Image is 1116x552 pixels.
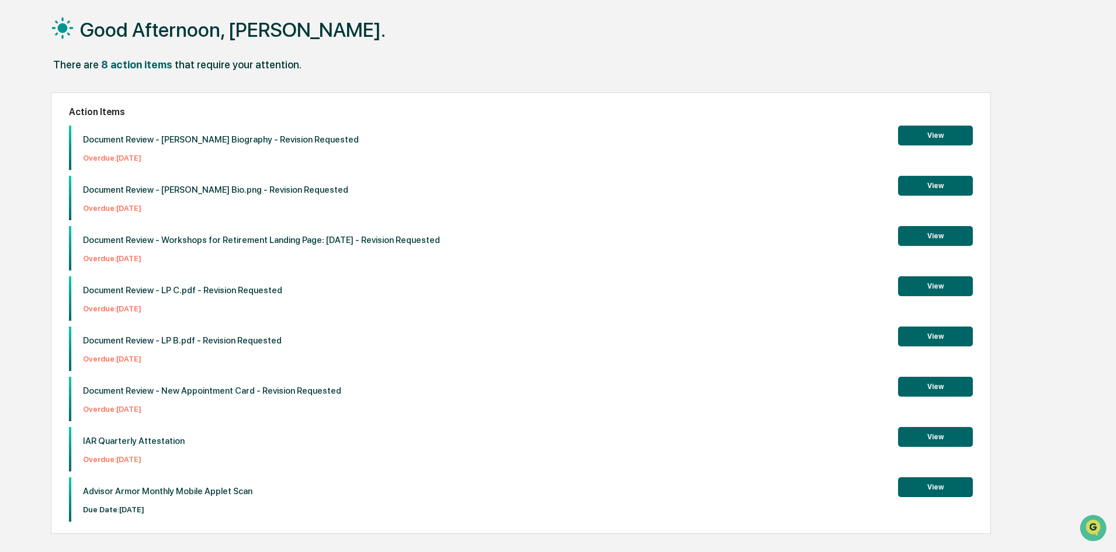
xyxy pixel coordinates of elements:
button: View [898,377,973,397]
a: View [898,431,973,442]
p: Document Review - LP B.pdf - Revision Requested [83,335,282,346]
a: View [898,380,973,391]
a: View [898,179,973,190]
p: Overdue: [DATE] [83,455,185,464]
button: View [898,176,973,196]
p: Overdue: [DATE] [83,304,282,313]
div: Start new chat [40,89,192,101]
button: View [898,276,973,296]
a: View [898,129,973,140]
div: We're available if you need us! [40,101,148,110]
h2: Action Items [69,106,973,117]
button: View [898,226,973,246]
div: 🔎 [12,171,21,180]
button: View [898,427,973,447]
a: View [898,280,973,291]
button: View [898,126,973,145]
p: Document Review - Workshops for Retirement Landing Page: [DATE] - Revision Requested [83,235,440,245]
p: Document Review - [PERSON_NAME] Biography - Revision Requested [83,134,359,145]
p: Document Review - LP C.pdf - Revision Requested [83,285,282,296]
span: Preclearance [23,147,75,159]
p: Overdue: [DATE] [83,154,359,162]
h1: Good Afternoon, [PERSON_NAME]. [80,18,386,41]
p: Overdue: [DATE] [83,204,348,213]
iframe: Open customer support [1079,513,1110,545]
button: View [898,477,973,497]
p: Advisor Armor Monthly Mobile Applet Scan [83,486,252,497]
span: Attestations [96,147,145,159]
div: 8 action items [101,58,172,71]
p: Overdue: [DATE] [83,254,440,263]
span: Data Lookup [23,169,74,181]
button: Start new chat [199,93,213,107]
img: 1746055101610-c473b297-6a78-478c-a979-82029cc54cd1 [12,89,33,110]
button: View [898,327,973,346]
a: 🔎Data Lookup [7,165,78,186]
a: View [898,230,973,241]
p: Overdue: [DATE] [83,355,282,363]
a: Powered byPylon [82,197,141,207]
span: Pylon [116,198,141,207]
p: Document Review - New Appointment Card - Revision Requested [83,386,341,396]
p: Overdue: [DATE] [83,405,341,414]
div: 🖐️ [12,148,21,158]
p: Document Review - [PERSON_NAME] Bio.png - Revision Requested [83,185,348,195]
p: How can we help? [12,25,213,43]
a: View [898,481,973,492]
div: that require your attention. [175,58,301,71]
a: 🖐️Preclearance [7,143,80,164]
div: 🗄️ [85,148,94,158]
p: Due Date: [DATE] [83,505,252,514]
a: View [898,330,973,341]
div: There are [53,58,99,71]
a: 🗄️Attestations [80,143,150,164]
p: IAR Quarterly Attestation [83,436,185,446]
